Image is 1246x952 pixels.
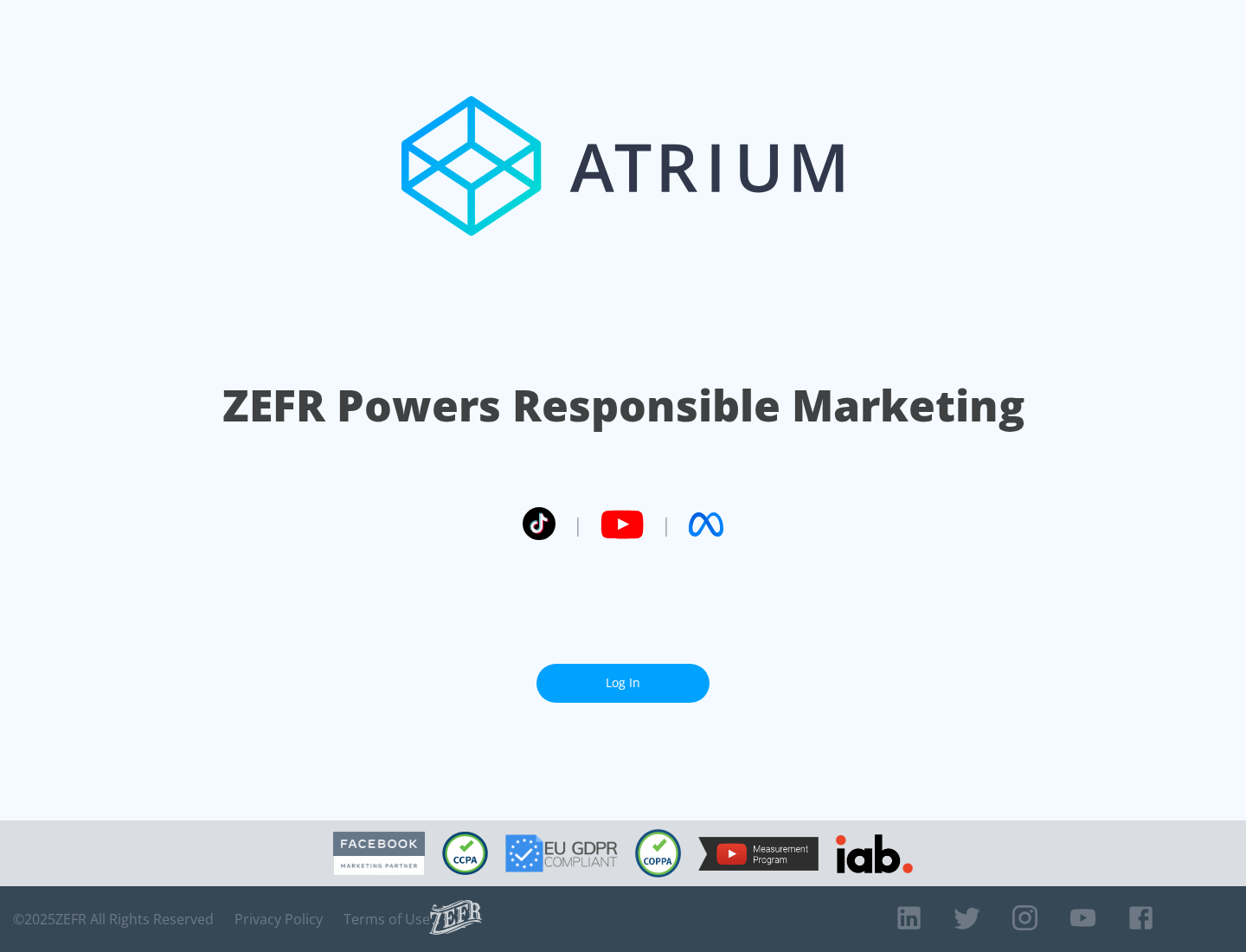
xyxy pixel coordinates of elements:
img: YouTube Measurement Program [698,837,819,871]
span: | [573,511,583,537]
span: © 2025 ZEFR All Rights Reserved [13,910,214,928]
span: | [661,511,671,537]
a: Log In [536,664,710,703]
img: COPPA Compliant [635,829,681,878]
img: CCPA Compliant [442,832,488,875]
h1: ZEFR Powers Responsible Marketing [222,376,1024,435]
img: IAB [836,834,913,873]
img: GDPR Compliant [505,834,618,872]
img: Facebook Marketing Partner [333,832,425,876]
a: Privacy Policy [234,910,323,928]
a: Terms of Use [344,910,430,928]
